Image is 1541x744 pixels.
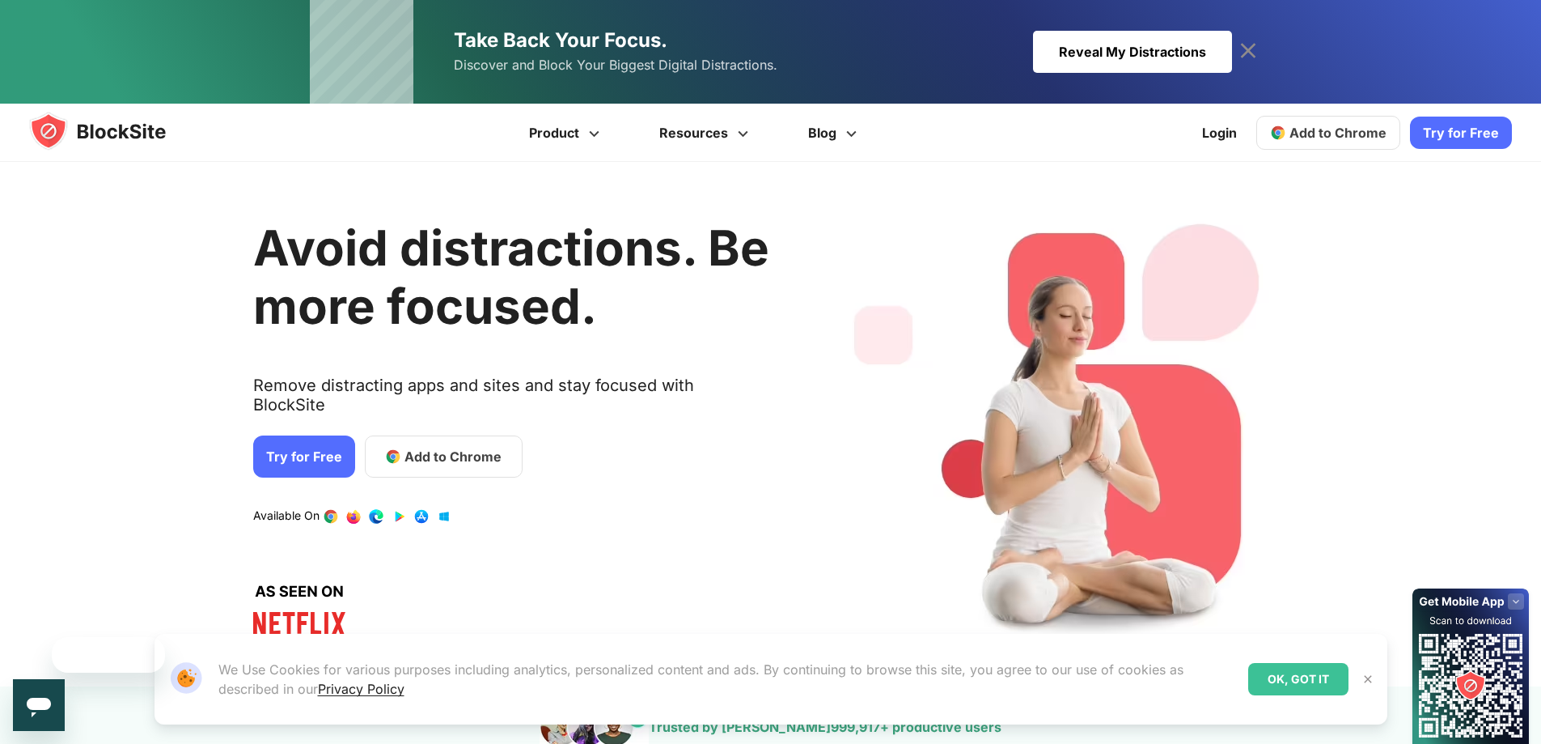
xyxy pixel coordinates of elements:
a: Login [1192,113,1247,152]
text: Remove distracting apps and sites and stay focused with BlockSite [253,376,769,427]
a: Add to Chrome [1256,116,1400,150]
a: Try for Free [253,436,355,478]
button: Close [1357,669,1378,690]
div: OK, GOT IT [1248,663,1348,695]
span: Add to Chrome [1289,125,1386,141]
a: Product [502,104,632,162]
img: Close [1361,673,1374,686]
img: blocksite-icon.5d769676.svg [29,112,197,151]
text: Available On [253,508,320,525]
iframe: Message from company [52,637,165,673]
iframe: Button to launch messaging window [13,679,65,731]
img: chrome-icon.svg [1270,125,1286,141]
a: Add to Chrome [365,436,523,478]
p: We Use Cookies for various purposes including analytics, personalized content and ads. By continu... [218,660,1235,699]
h1: Avoid distractions. Be more focused. [253,219,769,335]
span: Add to Chrome [404,447,502,466]
span: Take Back Your Focus. [454,28,667,52]
div: Reveal My Distractions [1033,31,1232,73]
a: Resources [632,104,781,162]
span: Discover and Block Your Biggest Digital Distractions. [454,53,777,77]
a: Blog [781,104,889,162]
a: Privacy Policy [318,681,404,697]
a: Try for Free [1410,117,1512,149]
